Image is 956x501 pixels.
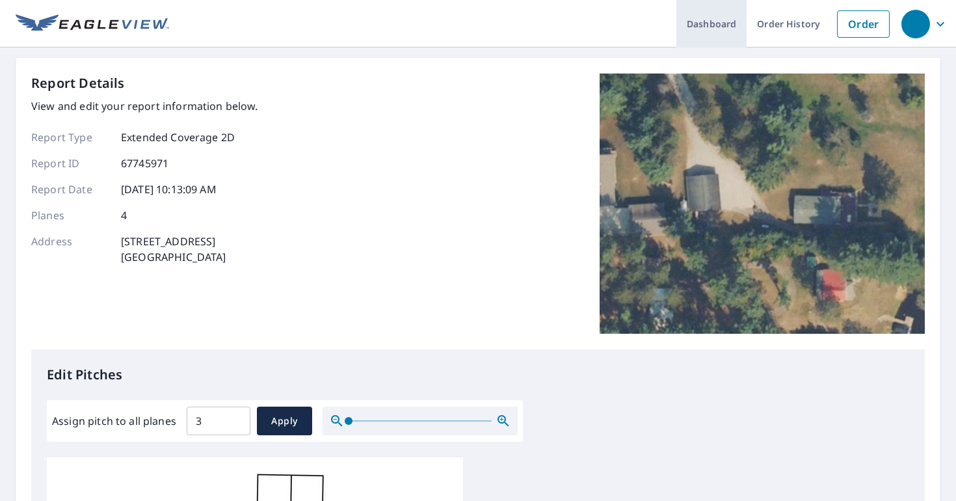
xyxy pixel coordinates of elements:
p: Planes [31,208,109,223]
p: Report ID [31,156,109,171]
p: Extended Coverage 2D [121,129,235,145]
p: Report Details [31,74,125,93]
p: [STREET_ADDRESS] [GEOGRAPHIC_DATA] [121,234,226,265]
button: Apply [257,407,312,435]
p: Report Date [31,182,109,197]
p: Address [31,234,109,265]
span: Apply [267,413,302,429]
label: Assign pitch to all planes [52,413,176,429]
input: 00.0 [187,403,250,439]
p: Report Type [31,129,109,145]
p: View and edit your report information below. [31,98,258,114]
p: 67745971 [121,156,168,171]
img: Top image [600,74,925,334]
img: EV Logo [16,14,169,34]
p: [DATE] 10:13:09 AM [121,182,217,197]
a: Order [837,10,890,38]
p: Edit Pitches [47,365,909,385]
p: 4 [121,208,127,223]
